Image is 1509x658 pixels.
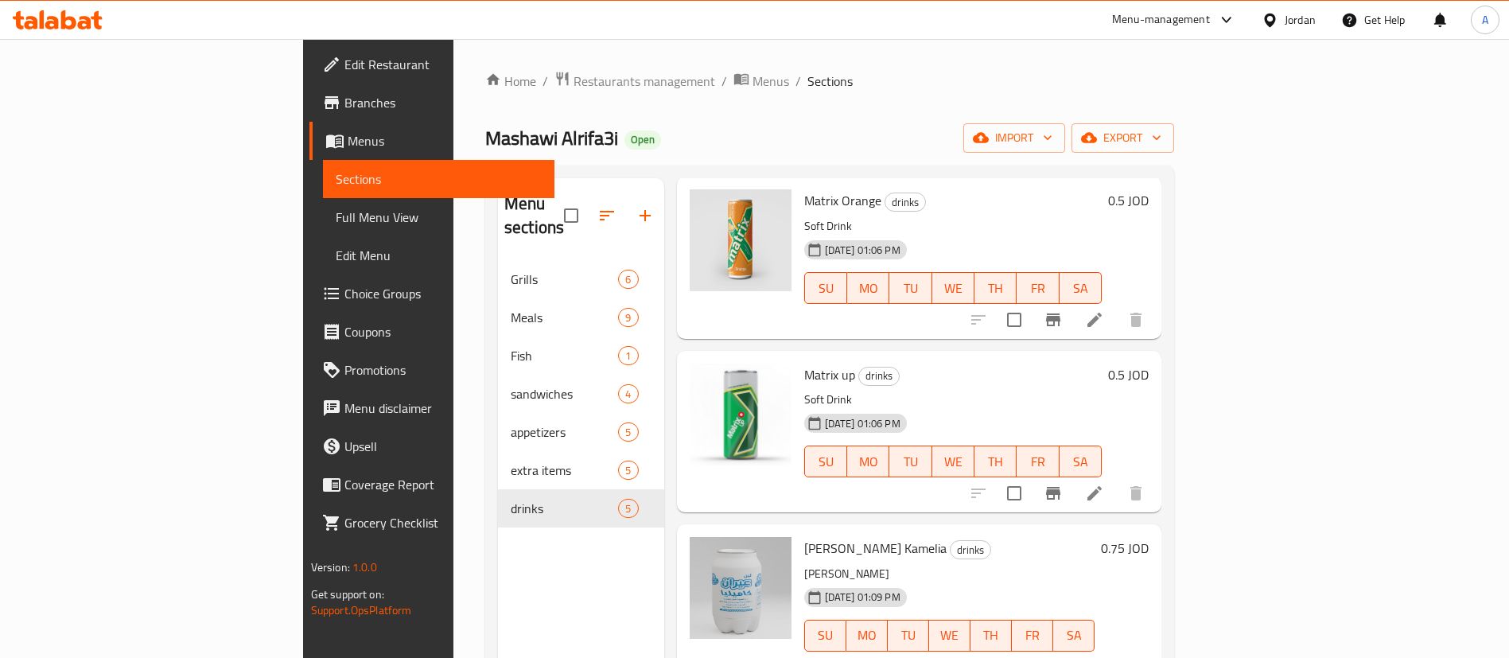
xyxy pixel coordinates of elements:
span: Fish [511,346,618,365]
span: 5 [619,425,637,440]
span: Meals [511,308,618,327]
span: Select all sections [554,199,588,232]
span: Version: [311,557,350,578]
span: SA [1066,277,1095,300]
a: Restaurants management [554,71,715,91]
span: extra items [511,461,618,480]
a: Edit menu item [1085,484,1104,503]
div: appetizers5 [498,413,664,451]
span: TU [896,450,925,473]
a: Choice Groups [309,274,555,313]
h6: 0.75 JOD [1101,537,1149,559]
button: Branch-specific-item [1034,474,1072,512]
span: Promotions [344,360,543,380]
span: 1 [619,348,637,364]
a: Grocery Checklist [309,504,555,542]
button: SA [1053,620,1095,652]
span: Upsell [344,437,543,456]
span: drinks [511,499,618,518]
div: drinks5 [498,489,664,528]
button: FR [1017,446,1059,477]
a: Edit Menu [323,236,555,274]
span: drinks [859,367,899,385]
button: TU [889,272,931,304]
span: [PERSON_NAME] Kamelia [804,536,947,560]
span: Menu disclaimer [344,399,543,418]
a: Promotions [309,351,555,389]
span: 6 [619,272,637,287]
span: Choice Groups [344,284,543,303]
li: / [721,72,727,91]
span: drinks [951,541,990,559]
span: Menus [753,72,789,91]
span: A [1482,11,1488,29]
div: Grills6 [498,260,664,298]
span: MO [853,624,881,647]
div: Jordan [1285,11,1316,29]
img: Matrix Orange [690,189,791,291]
div: drinks [885,193,926,212]
div: items [618,461,638,480]
div: sandwiches [511,384,618,403]
span: Coupons [344,322,543,341]
div: drinks [858,367,900,386]
div: Fish1 [498,337,664,375]
nav: breadcrumb [485,71,1174,91]
span: [DATE] 01:06 PM [819,243,907,258]
p: Soft Drink [804,216,1103,236]
img: Laban Eran Kamelia [690,537,791,639]
span: Matrix up [804,363,855,387]
span: drinks [885,193,925,212]
span: Branches [344,93,543,112]
span: [DATE] 01:06 PM [819,416,907,431]
div: drinks [950,540,991,559]
span: Grocery Checklist [344,513,543,532]
span: FR [1023,277,1052,300]
a: Coverage Report [309,465,555,504]
a: Menu disclaimer [309,389,555,427]
span: SU [811,624,840,647]
a: Menus [309,122,555,160]
span: import [976,128,1052,148]
span: TH [981,277,1010,300]
span: Mashawi Alrifa3i [485,120,618,156]
button: TH [974,446,1017,477]
button: MO [847,446,889,477]
span: 4 [619,387,637,402]
a: Full Menu View [323,198,555,236]
button: SA [1060,446,1102,477]
span: TH [977,624,1005,647]
p: Soft Drink [804,390,1103,410]
span: FR [1023,450,1052,473]
span: Sections [807,72,853,91]
a: Branches [309,84,555,122]
span: Sort sections [588,197,626,235]
a: Support.OpsPlatform [311,600,412,621]
button: TU [888,620,929,652]
span: Open [624,133,661,146]
h6: 0.5 JOD [1108,364,1149,386]
button: delete [1117,474,1155,512]
a: Upsell [309,427,555,465]
button: Branch-specific-item [1034,301,1072,339]
button: SU [804,620,846,652]
h6: 0.5 JOD [1108,189,1149,212]
span: Restaurants management [574,72,715,91]
img: Matrix up [690,364,791,465]
button: FR [1012,620,1053,652]
span: [DATE] 01:09 PM [819,590,907,605]
span: Coverage Report [344,475,543,494]
div: extra items5 [498,451,664,489]
button: delete [1117,301,1155,339]
button: WE [929,620,970,652]
button: export [1071,123,1174,153]
span: WE [935,624,964,647]
button: import [963,123,1065,153]
span: Grills [511,270,618,289]
span: Edit Restaurant [344,55,543,74]
span: WE [939,450,968,473]
span: TH [981,450,1010,473]
p: [PERSON_NAME] [804,564,1095,584]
